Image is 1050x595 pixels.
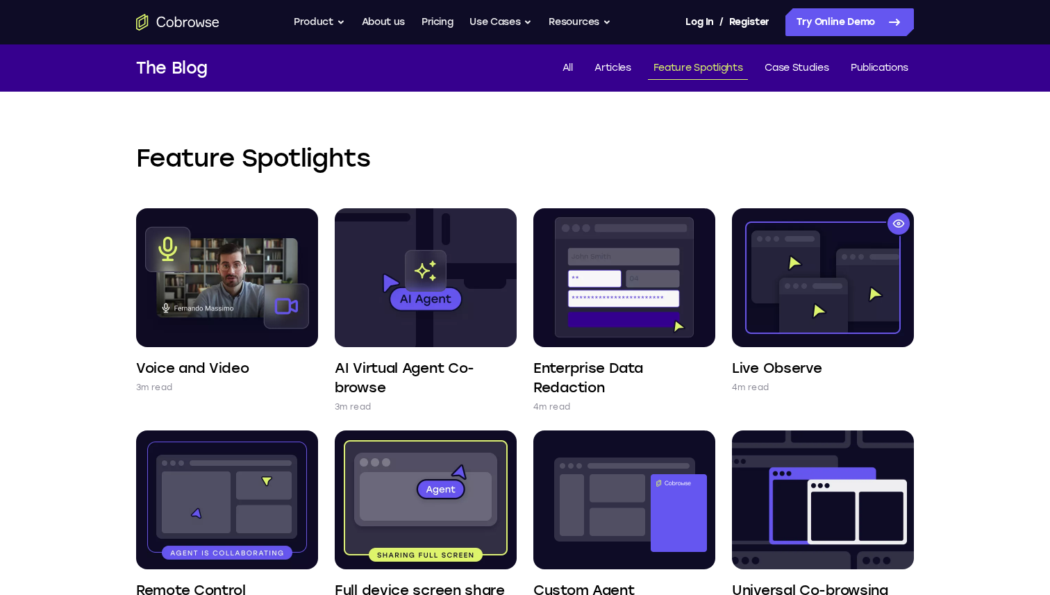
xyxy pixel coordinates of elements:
[136,208,318,347] img: Voice and Video
[136,56,208,81] h1: The Blog
[422,8,453,36] a: Pricing
[732,208,914,347] img: Live Observe
[759,57,834,80] a: Case Studies
[136,430,318,569] img: Remote Control
[335,208,517,414] a: AI Virtual Agent Co-browse 3m read
[533,208,715,414] a: Enterprise Data Redaction 4m read
[335,430,517,569] img: Full device screen share
[845,57,914,80] a: Publications
[335,208,517,347] img: AI Virtual Agent Co-browse
[533,430,715,569] img: Custom Agent Integrations
[136,358,249,378] h4: Voice and Video
[294,8,345,36] button: Product
[685,8,713,36] a: Log In
[533,358,715,397] h4: Enterprise Data Redaction
[732,430,914,569] img: Universal Co-browsing
[136,142,914,175] h2: Feature Spotlights
[557,57,578,80] a: All
[549,8,611,36] button: Resources
[785,8,914,36] a: Try Online Demo
[719,14,724,31] span: /
[136,380,172,394] p: 3m read
[589,57,636,80] a: Articles
[732,358,822,378] h4: Live Observe
[469,8,532,36] button: Use Cases
[335,358,517,397] h4: AI Virtual Agent Co-browse
[136,14,219,31] a: Go to the home page
[533,400,570,414] p: 4m read
[648,57,749,80] a: Feature Spotlights
[533,208,715,347] img: Enterprise Data Redaction
[729,8,769,36] a: Register
[732,380,769,394] p: 4m read
[136,208,318,394] a: Voice and Video 3m read
[732,208,914,394] a: Live Observe 4m read
[335,400,371,414] p: 3m read
[362,8,405,36] a: About us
